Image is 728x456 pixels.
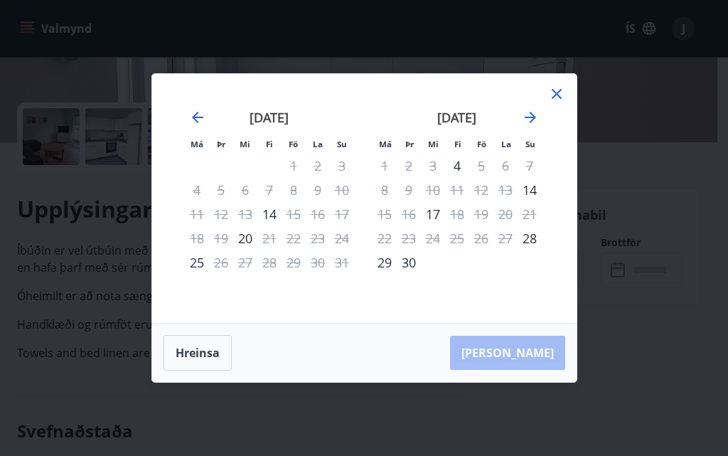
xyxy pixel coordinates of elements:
[397,202,421,226] td: Not available. þriðjudagur, 16. september 2025
[185,178,209,202] td: Not available. mánudagur, 4. ágúst 2025
[397,226,421,250] td: Not available. þriðjudagur, 23. september 2025
[169,91,560,306] div: Calendar
[257,226,282,250] td: Not available. fimmtudagur, 21. ágúst 2025
[493,154,518,178] td: Not available. laugardagur, 6. september 2025
[282,250,306,275] td: Not available. föstudagur, 29. ágúst 2025
[257,250,282,275] td: Not available. fimmtudagur, 28. ágúst 2025
[445,202,469,226] td: Not available. fimmtudagur, 18. september 2025
[445,202,469,226] div: Aðeins útritun í boði
[185,202,209,226] td: Not available. mánudagur, 11. ágúst 2025
[525,139,535,149] small: Su
[330,250,354,275] td: Not available. sunnudagur, 31. ágúst 2025
[330,154,354,178] td: Not available. sunnudagur, 3. ágúst 2025
[257,202,282,226] div: Aðeins innritun í boði
[233,250,257,275] td: Not available. miðvikudagur, 27. ágúst 2025
[493,226,518,250] td: Not available. laugardagur, 27. september 2025
[518,226,542,250] div: Aðeins innritun í boði
[445,154,469,178] div: Aðeins innritun í boði
[164,335,232,371] button: Hreinsa
[282,226,306,250] td: Not available. föstudagur, 22. ágúst 2025
[282,202,306,226] div: Aðeins útritun í boði
[518,202,542,226] td: Not available. sunnudagur, 21. september 2025
[191,139,203,149] small: Má
[518,154,542,178] td: Not available. sunnudagur, 7. september 2025
[421,178,445,202] td: Not available. miðvikudagur, 10. september 2025
[289,139,298,149] small: Fö
[240,139,250,149] small: Mi
[397,178,421,202] td: Not available. þriðjudagur, 9. september 2025
[257,226,282,250] div: Aðeins útritun í boði
[522,109,539,126] div: Move forward to switch to the next month.
[454,139,461,149] small: Fi
[233,226,257,250] div: Aðeins innritun í boði
[477,139,486,149] small: Fö
[373,226,397,250] td: Not available. mánudagur, 22. september 2025
[397,250,421,275] div: 30
[330,178,354,202] td: Not available. sunnudagur, 10. ágúst 2025
[421,226,445,250] td: Not available. miðvikudagur, 24. september 2025
[306,178,330,202] td: Not available. laugardagur, 9. ágúst 2025
[189,109,206,126] div: Move backward to switch to the previous month.
[397,154,421,178] td: Not available. þriðjudagur, 2. september 2025
[233,202,257,226] td: Not available. miðvikudagur, 13. ágúst 2025
[501,139,511,149] small: La
[313,139,323,149] small: La
[250,109,289,126] strong: [DATE]
[469,154,493,178] div: Aðeins útritun í boði
[445,178,469,202] td: Not available. fimmtudagur, 11. september 2025
[209,202,233,226] td: Not available. þriðjudagur, 12. ágúst 2025
[209,250,233,275] td: Not available. þriðjudagur, 26. ágúst 2025
[306,226,330,250] td: Not available. laugardagur, 23. ágúst 2025
[428,139,439,149] small: Mi
[469,178,493,202] td: Not available. föstudagur, 12. september 2025
[282,154,306,178] td: Not available. föstudagur, 1. ágúst 2025
[330,202,354,226] td: Not available. sunnudagur, 17. ágúst 2025
[282,178,306,202] td: Not available. föstudagur, 8. ágúst 2025
[209,178,233,202] td: Not available. þriðjudagur, 5. ágúst 2025
[421,154,445,178] td: Not available. miðvikudagur, 3. september 2025
[469,154,493,178] td: Not available. föstudagur, 5. september 2025
[282,202,306,226] td: Not available. föstudagur, 15. ágúst 2025
[379,139,392,149] small: Má
[185,250,209,275] div: Aðeins innritun í boði
[373,202,397,226] td: Not available. mánudagur, 15. september 2025
[185,250,209,275] td: Choose mánudagur, 25. ágúst 2025 as your check-in date. It’s available.
[233,178,257,202] td: Not available. miðvikudagur, 6. ágúst 2025
[266,139,273,149] small: Fi
[518,178,542,202] td: Choose sunnudagur, 14. september 2025 as your check-in date. It’s available.
[421,202,445,226] div: Aðeins innritun í boði
[257,202,282,226] td: Choose fimmtudagur, 14. ágúst 2025 as your check-in date. It’s available.
[493,202,518,226] td: Not available. laugardagur, 20. september 2025
[493,178,518,202] td: Not available. laugardagur, 13. september 2025
[469,202,493,226] td: Not available. föstudagur, 19. september 2025
[373,178,397,202] td: Not available. mánudagur, 8. september 2025
[469,226,493,250] td: Not available. föstudagur, 26. september 2025
[421,202,445,226] td: Choose miðvikudagur, 17. september 2025 as your check-in date. It’s available.
[306,154,330,178] td: Not available. laugardagur, 2. ágúst 2025
[445,226,469,250] td: Not available. fimmtudagur, 25. september 2025
[518,178,542,202] div: Aðeins innritun í boði
[373,154,397,178] td: Not available. mánudagur, 1. september 2025
[373,202,397,226] div: Aðeins útritun í boði
[209,250,233,275] div: Aðeins útritun í boði
[257,178,282,202] td: Not available. fimmtudagur, 7. ágúst 2025
[209,226,233,250] td: Not available. þriðjudagur, 19. ágúst 2025
[306,202,330,226] td: Not available. laugardagur, 16. ágúst 2025
[217,139,225,149] small: Þr
[397,250,421,275] td: Choose þriðjudagur, 30. september 2025 as your check-in date. It’s available.
[185,226,209,250] td: Not available. mánudagur, 18. ágúst 2025
[337,139,347,149] small: Su
[405,139,414,149] small: Þr
[518,226,542,250] td: Choose sunnudagur, 28. september 2025 as your check-in date. It’s available.
[373,250,397,275] div: 29
[233,226,257,250] td: Choose miðvikudagur, 20. ágúst 2025 as your check-in date. It’s available.
[330,226,354,250] td: Not available. sunnudagur, 24. ágúst 2025
[306,250,330,275] td: Not available. laugardagur, 30. ágúst 2025
[373,250,397,275] td: Choose mánudagur, 29. september 2025 as your check-in date. It’s available.
[445,154,469,178] td: Choose fimmtudagur, 4. september 2025 as your check-in date. It’s available.
[437,109,476,126] strong: [DATE]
